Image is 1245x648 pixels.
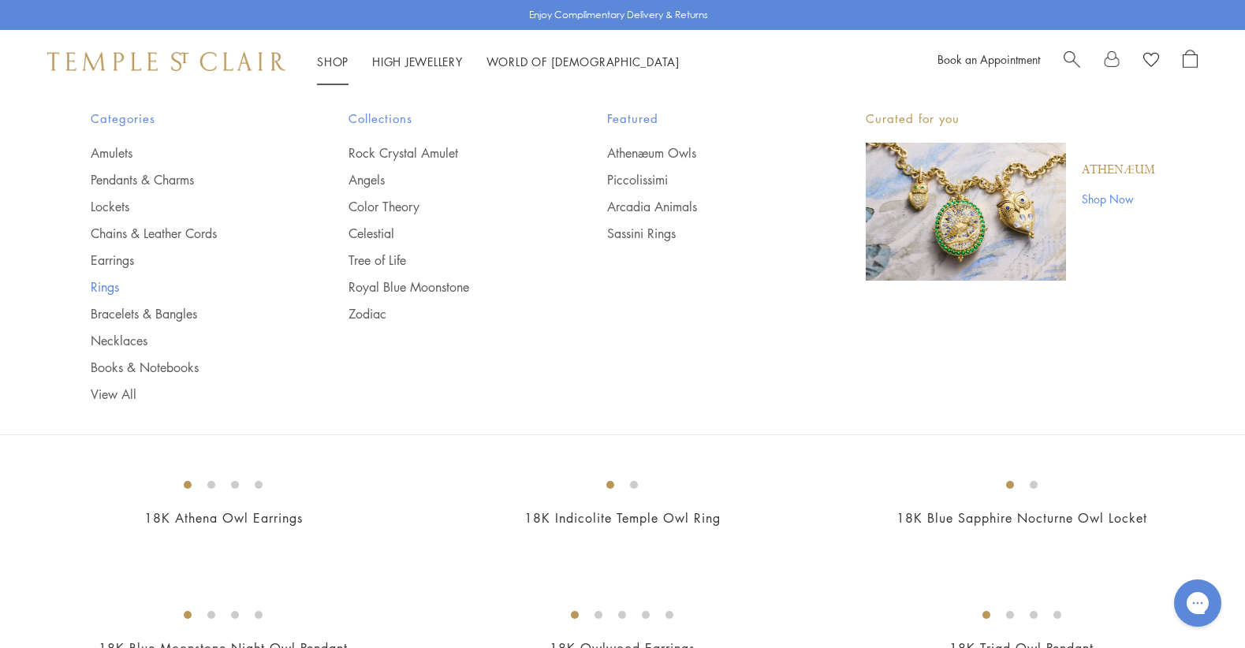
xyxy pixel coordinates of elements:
[1082,162,1155,179] a: Athenæum
[349,225,544,242] a: Celestial
[91,198,286,215] a: Lockets
[372,54,463,69] a: High JewelleryHigh Jewellery
[349,305,544,322] a: Zodiac
[529,7,708,23] p: Enjoy Complimentary Delivery & Returns
[1166,574,1229,632] iframe: Gorgias live chat messenger
[349,109,544,128] span: Collections
[91,109,286,128] span: Categories
[896,509,1147,527] a: 18K Blue Sapphire Nocturne Owl Locket
[349,278,544,296] a: Royal Blue Moonstone
[349,144,544,162] a: Rock Crystal Amulet
[349,171,544,188] a: Angels
[866,109,1155,128] p: Curated for you
[317,54,349,69] a: ShopShop
[607,171,803,188] a: Piccolissimi
[317,52,680,72] nav: Main navigation
[607,198,803,215] a: Arcadia Animals
[91,171,286,188] a: Pendants & Charms
[91,225,286,242] a: Chains & Leather Cords
[349,198,544,215] a: Color Theory
[1183,50,1198,73] a: Open Shopping Bag
[607,225,803,242] a: Sassini Rings
[91,385,286,403] a: View All
[1064,50,1080,73] a: Search
[91,251,286,269] a: Earrings
[524,509,721,527] a: 18K Indicolite Temple Owl Ring
[607,144,803,162] a: Athenæum Owls
[144,509,303,527] a: 18K Athena Owl Earrings
[1143,50,1159,73] a: View Wishlist
[937,51,1040,67] a: Book an Appointment
[607,109,803,128] span: Featured
[91,144,286,162] a: Amulets
[91,332,286,349] a: Necklaces
[91,359,286,376] a: Books & Notebooks
[91,305,286,322] a: Bracelets & Bangles
[349,251,544,269] a: Tree of Life
[91,278,286,296] a: Rings
[486,54,680,69] a: World of [DEMOGRAPHIC_DATA]World of [DEMOGRAPHIC_DATA]
[1082,190,1155,207] a: Shop Now
[47,52,285,71] img: Temple St. Clair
